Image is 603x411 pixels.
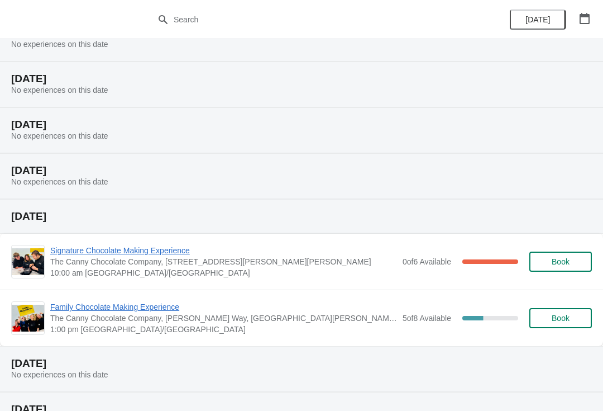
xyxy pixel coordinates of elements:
span: Book [552,314,569,323]
button: [DATE] [510,10,566,30]
span: 5 of 8 Available [403,314,451,323]
span: No experiences on this date [11,40,108,49]
span: The Canny Chocolate Company, [STREET_ADDRESS][PERSON_NAME][PERSON_NAME] [50,256,397,267]
span: 10:00 am [GEOGRAPHIC_DATA]/[GEOGRAPHIC_DATA] [50,267,397,278]
h2: [DATE] [11,165,592,176]
span: No experiences on this date [11,177,108,186]
button: Book [529,252,592,272]
input: Search [173,10,452,30]
h2: [DATE] [11,358,592,369]
span: 0 of 6 Available [403,257,451,266]
span: No experiences on this date [11,86,108,95]
button: Book [529,308,592,328]
span: The Canny Chocolate Company, [PERSON_NAME] Way, [GEOGRAPHIC_DATA][PERSON_NAME], [GEOGRAPHIC_DATA] [50,313,397,324]
span: Book [552,257,569,266]
span: Signature Chocolate Making Experience [50,245,397,256]
span: [DATE] [525,15,550,24]
h2: [DATE] [11,119,592,130]
img: Family Chocolate Making Experience | The Canny Chocolate Company, Henry Robson Way, South Shields... [12,305,44,332]
h2: [DATE] [11,73,592,84]
img: Signature Chocolate Making Experience | The Canny Chocolate Company, Unit 301, Henry Robson Way, ... [12,248,44,275]
span: No experiences on this date [11,370,108,379]
span: No experiences on this date [11,131,108,140]
span: 1:00 pm [GEOGRAPHIC_DATA]/[GEOGRAPHIC_DATA] [50,324,397,335]
span: Family Chocolate Making Experience [50,301,397,313]
h2: [DATE] [11,211,592,222]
